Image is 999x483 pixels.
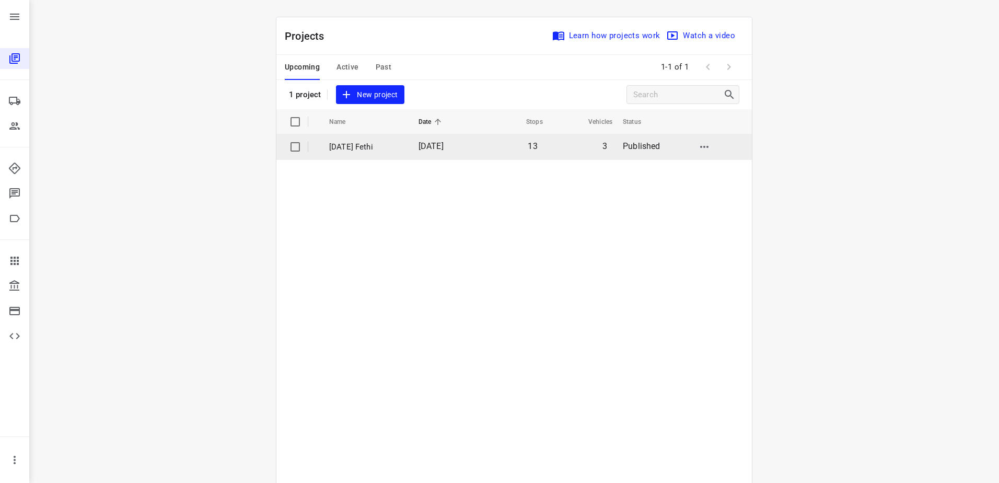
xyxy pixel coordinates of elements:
span: Vehicles [575,116,612,128]
span: 13 [528,141,537,151]
p: 1 project [289,90,321,99]
span: Past [376,61,392,74]
span: Previous Page [698,56,718,77]
span: Stops [513,116,543,128]
p: Projects [285,28,333,44]
span: Published [623,141,660,151]
span: 3 [602,141,607,151]
span: [DATE] [419,141,444,151]
span: Name [329,116,359,128]
span: Date [419,116,445,128]
span: 1-1 of 1 [657,56,693,78]
span: Next Page [718,56,739,77]
div: Search [723,88,739,101]
span: New project [342,88,398,101]
span: Upcoming [285,61,320,74]
span: Status [623,116,655,128]
button: New project [336,85,404,105]
p: 20-09-2025 Fethi [329,141,403,153]
input: Search projects [633,87,723,103]
span: Active [336,61,358,74]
